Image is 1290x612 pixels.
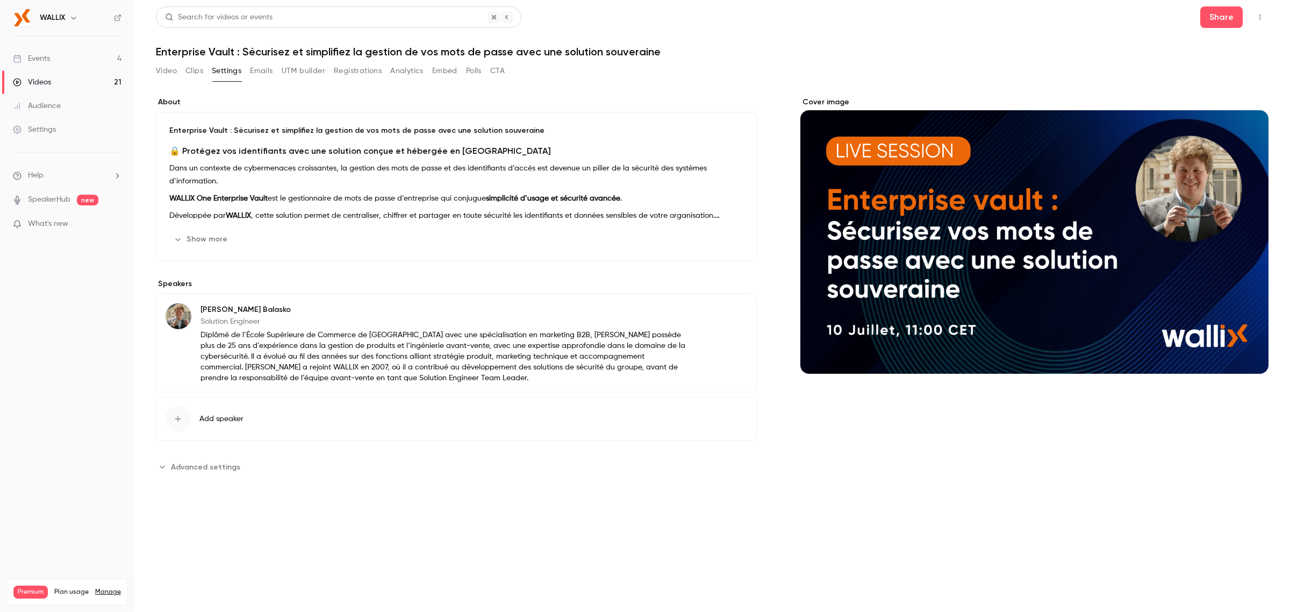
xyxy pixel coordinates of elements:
p: Solution Engineer [200,316,687,327]
span: Add speaker [199,414,243,424]
button: Top Bar Actions [1251,9,1268,26]
span: new [77,195,98,205]
label: About [156,97,757,108]
button: CTA [490,62,505,80]
button: Video [156,62,177,80]
div: Marc Balasko[PERSON_NAME] BalaskoSolution EngineerDiplômé de l’École Supérieure de Commerce de [G... [156,294,757,393]
iframe: Noticeable Trigger [109,219,121,229]
img: Marc Balasko [166,303,191,329]
section: Cover image [800,97,1268,374]
a: SpeakerHub [28,194,70,205]
strong: WALLIX [226,212,251,219]
div: Events [13,53,50,64]
span: Advanced settings [171,461,240,473]
button: Polls [466,62,482,80]
h6: WALLIX [40,12,65,23]
button: Show more [169,231,234,248]
p: [PERSON_NAME] Balasko [200,304,687,315]
button: Share [1200,6,1243,28]
img: WALLIX [13,9,31,26]
strong: simplicité d’usage et sécurité avancée [486,195,620,202]
p: Dans un contexte de cybermenaces croissantes, la gestion des mots de passe et des identifiants d’... [169,162,744,188]
button: Clips [185,62,203,80]
p: Enterprise Vault : Sécurisez et simplifiez la gestion de vos mots de passe avec une solution souv... [169,125,744,136]
button: Emails [250,62,273,80]
div: Settings [13,124,56,135]
label: Speakers [156,279,757,289]
button: Analytics [390,62,424,80]
section: Advanced settings [156,458,757,475]
label: Cover image [800,97,1268,108]
button: Advanced settings [156,458,247,475]
button: Add speaker [156,397,757,441]
span: Premium [13,586,48,599]
a: Manage [95,588,121,596]
span: Help [28,170,44,181]
button: Settings [212,62,241,80]
button: Registrations [334,62,382,80]
div: Audience [13,101,61,111]
button: UTM builder [282,62,325,80]
p: est le gestionnaire de mots de passe d’entreprise qui conjugue . [169,192,744,205]
p: Diplômé de l’École Supérieure de Commerce de [GEOGRAPHIC_DATA] avec une spécialisation en marketi... [200,330,687,383]
h3: 🔒 Protégez vos identifiants avec une solution conçue et hébergée en [GEOGRAPHIC_DATA] [169,145,744,158]
li: help-dropdown-opener [13,170,121,181]
p: Développée par , cette solution permet de centraliser, chiffrer et partager en toute sécurité les... [169,209,744,222]
div: Videos [13,77,51,88]
span: Plan usage [54,588,89,596]
button: Embed [432,62,457,80]
h1: Enterprise Vault : Sécurisez et simplifiez la gestion de vos mots de passe avec une solution souv... [156,45,1268,58]
span: What's new [28,218,68,230]
div: Search for videos or events [165,12,273,23]
strong: WALLIX One Enterprise Vault [169,195,268,202]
